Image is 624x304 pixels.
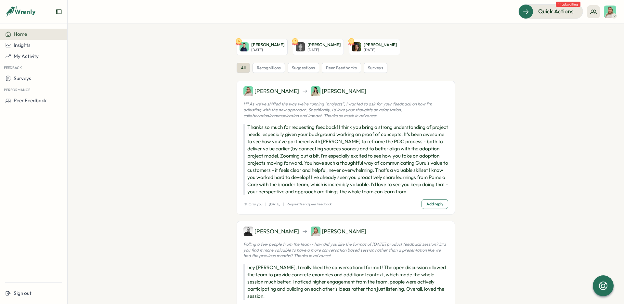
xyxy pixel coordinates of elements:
[14,42,31,48] span: Insights
[14,290,32,296] span: Sign out
[287,201,331,207] p: Request/send peer feedback
[326,65,357,71] span: peer feedbacks
[265,201,266,207] p: |
[293,39,344,55] a: 7Jeff Whitlock[PERSON_NAME][DATE]
[243,227,299,236] div: [PERSON_NAME]
[243,86,253,96] img: Caroline Krueger
[296,42,305,51] img: Jeff Whitlock
[14,53,39,59] span: My Activity
[243,101,448,118] p: Hi! As we've shifted the way we're running "projects", I wanted to ask for your feedback on how I...
[556,2,580,7] span: 1 task waiting
[251,48,285,52] p: [DATE]
[311,86,320,96] img: Margaret McAnulty
[307,48,341,52] p: [DATE]
[311,227,320,236] img: Caroline Krueger
[307,42,341,48] p: [PERSON_NAME]
[14,75,31,81] span: Surveys
[243,227,253,236] img: Esteban Aguilar
[364,48,397,52] p: [DATE]
[294,39,296,43] text: 7
[518,4,583,19] button: Quick Actions
[243,242,448,259] p: Polling a few people from the team - how did you like the format of [DATE] product feedback sessi...
[56,8,62,15] button: Expand sidebar
[237,39,288,55] a: 6Jeffrey Plater[PERSON_NAME][DATE]
[243,124,448,195] p: Thanks so much for requesting feedback! I think you bring a strong understanding of project needs...
[243,86,299,96] div: [PERSON_NAME]
[538,7,574,16] span: Quick Actions
[292,65,315,71] span: suggestions
[604,6,616,18] img: Caroline Krueger
[368,65,383,71] span: surveys
[426,200,443,209] span: Add reply
[14,31,27,37] span: Home
[241,65,246,71] span: all
[283,201,284,207] p: |
[14,97,47,104] span: Peer Feedback
[238,39,240,43] text: 6
[243,264,448,300] p: hey [PERSON_NAME], I really liked the conversational format! The open discussion allowed the team...
[422,199,448,209] button: Add reply
[311,86,366,96] div: [PERSON_NAME]
[243,201,263,207] span: Only you
[350,39,352,43] text: 5
[240,42,249,51] img: Jeffrey Plater
[311,227,366,236] div: [PERSON_NAME]
[257,65,281,71] span: recognitions
[251,42,285,48] p: [PERSON_NAME]
[349,39,400,55] a: 5Jenny Day[PERSON_NAME][DATE]
[364,42,397,48] p: [PERSON_NAME]
[352,42,361,51] img: Jenny Day
[269,201,280,207] p: [DATE]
